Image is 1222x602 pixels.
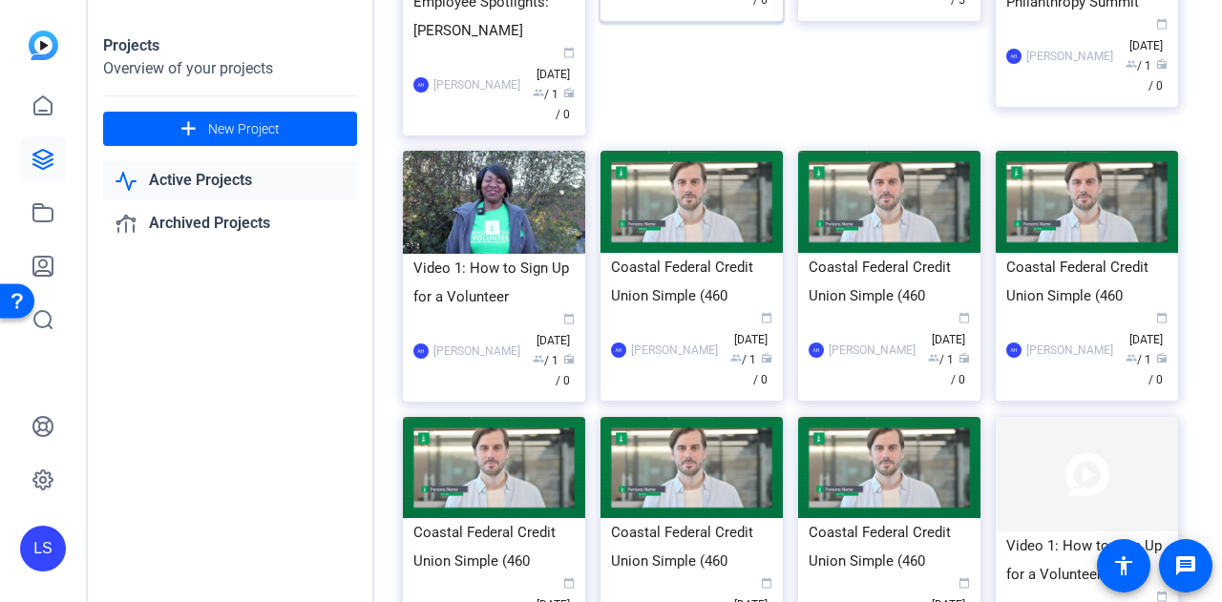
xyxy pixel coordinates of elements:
span: / 1 [730,353,756,366]
span: calendar_today [1156,312,1168,323]
span: group [533,87,544,98]
span: [DATE] [537,314,575,347]
span: [DATE] [537,48,575,81]
span: / 0 [753,353,772,386]
div: AH [611,343,626,358]
span: calendar_today [959,577,970,589]
mat-icon: accessibility [1112,554,1135,577]
span: / 0 [556,354,575,387]
span: group [1126,58,1137,70]
span: New Project [208,119,280,139]
span: / 1 [928,353,954,366]
span: group [533,353,544,364]
span: group [730,352,742,363]
button: New Project [103,112,357,146]
a: Active Projects [103,161,357,200]
span: calendar_today [563,313,575,324]
span: radio [959,352,970,363]
div: Overview of your projects [103,57,357,80]
div: [PERSON_NAME] [829,341,916,360]
div: Projects [103,34,357,57]
div: Coastal Federal Credit Union Simple (460 [611,253,772,310]
span: radio [1156,58,1168,70]
span: / 0 [1148,353,1168,386]
span: / 1 [533,88,558,101]
span: radio [563,87,575,98]
span: calendar_today [563,577,575,589]
span: calendar_today [1156,18,1168,30]
mat-icon: message [1174,554,1197,577]
span: / 1 [1126,353,1151,366]
div: [PERSON_NAME] [1026,341,1113,360]
span: calendar_today [761,577,772,589]
div: LS [20,526,66,571]
div: AH [1006,343,1022,358]
span: calendar_today [563,47,575,58]
span: / 1 [533,354,558,367]
span: [DATE] [1129,313,1168,346]
div: AH [1006,49,1022,64]
a: Archived Projects [103,204,357,243]
img: blue-gradient.svg [29,31,58,60]
span: / 1 [1126,59,1151,73]
span: radio [1156,352,1168,363]
div: Video 1: How to Sign Up for a Volunteer [1006,531,1168,589]
div: [PERSON_NAME] [433,75,520,94]
span: group [1126,352,1137,363]
div: [PERSON_NAME] [433,342,520,361]
div: Coastal Federal Credit Union Simple (460 [1006,253,1168,310]
div: Coastal Federal Credit Union Simple (460 [809,253,970,310]
span: radio [563,353,575,364]
div: [PERSON_NAME] [631,341,718,360]
div: Coastal Federal Credit Union Simple (460 [611,518,772,575]
div: Coastal Federal Credit Union Simple (460 [413,518,575,575]
span: [DATE] [734,313,772,346]
div: [PERSON_NAME] [1026,47,1113,66]
span: group [928,352,939,363]
span: / 0 [556,88,575,121]
div: Coastal Federal Credit Union Simple (460 [809,518,970,575]
span: / 0 [951,353,970,386]
div: AH [809,343,824,358]
span: radio [761,352,772,363]
span: [DATE] [1129,19,1168,52]
span: [DATE] [932,313,970,346]
span: / 0 [1148,59,1168,93]
div: AH [413,343,429,359]
mat-icon: add [177,117,200,141]
div: Video 1: How to Sign Up for a Volunteer [413,254,575,311]
span: calendar_today [761,312,772,323]
span: calendar_today [959,312,970,323]
span: calendar_today [1156,591,1168,602]
div: AH [413,77,429,93]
